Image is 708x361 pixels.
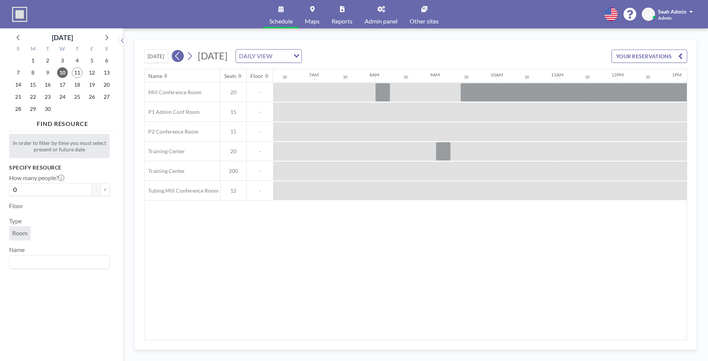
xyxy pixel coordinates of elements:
[220,109,246,115] span: 15
[52,32,73,43] div: [DATE]
[42,79,53,90] span: Tuesday, September 16, 2025
[12,7,27,22] img: organization-logo
[42,55,53,66] span: Tuesday, September 2, 2025
[101,92,112,102] span: Saturday, September 27, 2025
[220,187,246,194] span: 12
[12,229,28,237] span: Room
[430,72,440,78] div: 9AM
[491,72,503,78] div: 10AM
[84,45,99,54] div: F
[238,51,274,61] span: DAILY VIEW
[148,73,162,79] div: Name
[370,72,379,78] div: 8AM
[309,72,319,78] div: 7AM
[13,92,23,102] span: Sunday, September 21, 2025
[525,75,529,79] div: 30
[646,75,650,79] div: 30
[9,117,116,128] h4: FIND RESOURCE
[9,174,64,182] label: How many people?
[9,255,109,268] div: Search for option
[57,92,68,102] span: Wednesday, September 24, 2025
[247,148,273,155] span: -
[305,18,320,24] span: Maps
[220,168,246,174] span: 200
[144,148,185,155] span: Training Center
[612,72,624,78] div: 12PM
[247,109,273,115] span: -
[283,75,287,79] div: 30
[101,183,110,196] button: +
[28,55,38,66] span: Monday, September 1, 2025
[343,75,348,79] div: 30
[87,55,97,66] span: Friday, September 5, 2025
[144,89,202,96] span: Mill Conference Room
[87,79,97,90] span: Friday, September 19, 2025
[9,134,110,158] div: In order to filter by time you must select present or future date
[198,50,228,61] span: [DATE]
[224,73,236,79] div: Seats
[72,92,82,102] span: Thursday, September 25, 2025
[144,168,185,174] span: Training Center
[585,75,590,79] div: 30
[645,11,652,18] span: SA
[275,51,289,61] input: Search for option
[220,128,246,135] span: 15
[57,67,68,78] span: Wednesday, September 10, 2025
[40,45,55,54] div: T
[332,18,352,24] span: Reports
[101,67,112,78] span: Saturday, September 13, 2025
[26,45,40,54] div: M
[57,79,68,90] span: Wednesday, September 17, 2025
[92,183,101,196] button: -
[236,50,301,62] div: Search for option
[247,89,273,96] span: -
[57,55,68,66] span: Wednesday, September 3, 2025
[144,128,199,135] span: P2 Conference Room
[87,67,97,78] span: Friday, September 12, 2025
[87,92,97,102] span: Friday, September 26, 2025
[410,18,439,24] span: Other sites
[9,217,22,225] label: Type
[72,67,82,78] span: Thursday, September 11, 2025
[464,75,469,79] div: 30
[11,45,26,54] div: S
[247,187,273,194] span: -
[101,79,112,90] span: Saturday, September 20, 2025
[247,128,273,135] span: -
[28,67,38,78] span: Monday, September 8, 2025
[42,104,53,114] span: Tuesday, September 30, 2025
[551,72,564,78] div: 11AM
[250,73,263,79] div: Floor
[612,50,687,63] button: YOUR RESERVATIONS
[404,75,408,79] div: 30
[269,18,293,24] span: Schedule
[144,187,219,194] span: Tubing Mill Conference Room
[42,67,53,78] span: Tuesday, September 9, 2025
[99,45,114,54] div: S
[220,89,246,96] span: 20
[144,50,168,63] button: [DATE]
[101,55,112,66] span: Saturday, September 6, 2025
[72,79,82,90] span: Thursday, September 18, 2025
[144,109,200,115] span: P1 Admin Conf Room
[247,168,273,174] span: -
[220,148,246,155] span: 20
[72,55,82,66] span: Thursday, September 4, 2025
[28,92,38,102] span: Monday, September 22, 2025
[70,45,84,54] div: T
[658,15,672,21] span: Admin
[9,164,110,171] h3: Specify resource
[658,8,686,15] span: Seah Admin
[365,18,397,24] span: Admin panel
[9,202,23,210] label: Floor
[672,72,682,78] div: 1PM
[42,92,53,102] span: Tuesday, September 23, 2025
[28,79,38,90] span: Monday, September 15, 2025
[9,246,25,254] label: Name
[13,67,23,78] span: Sunday, September 7, 2025
[13,79,23,90] span: Sunday, September 14, 2025
[10,257,105,267] input: Search for option
[13,104,23,114] span: Sunday, September 28, 2025
[55,45,70,54] div: W
[28,104,38,114] span: Monday, September 29, 2025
